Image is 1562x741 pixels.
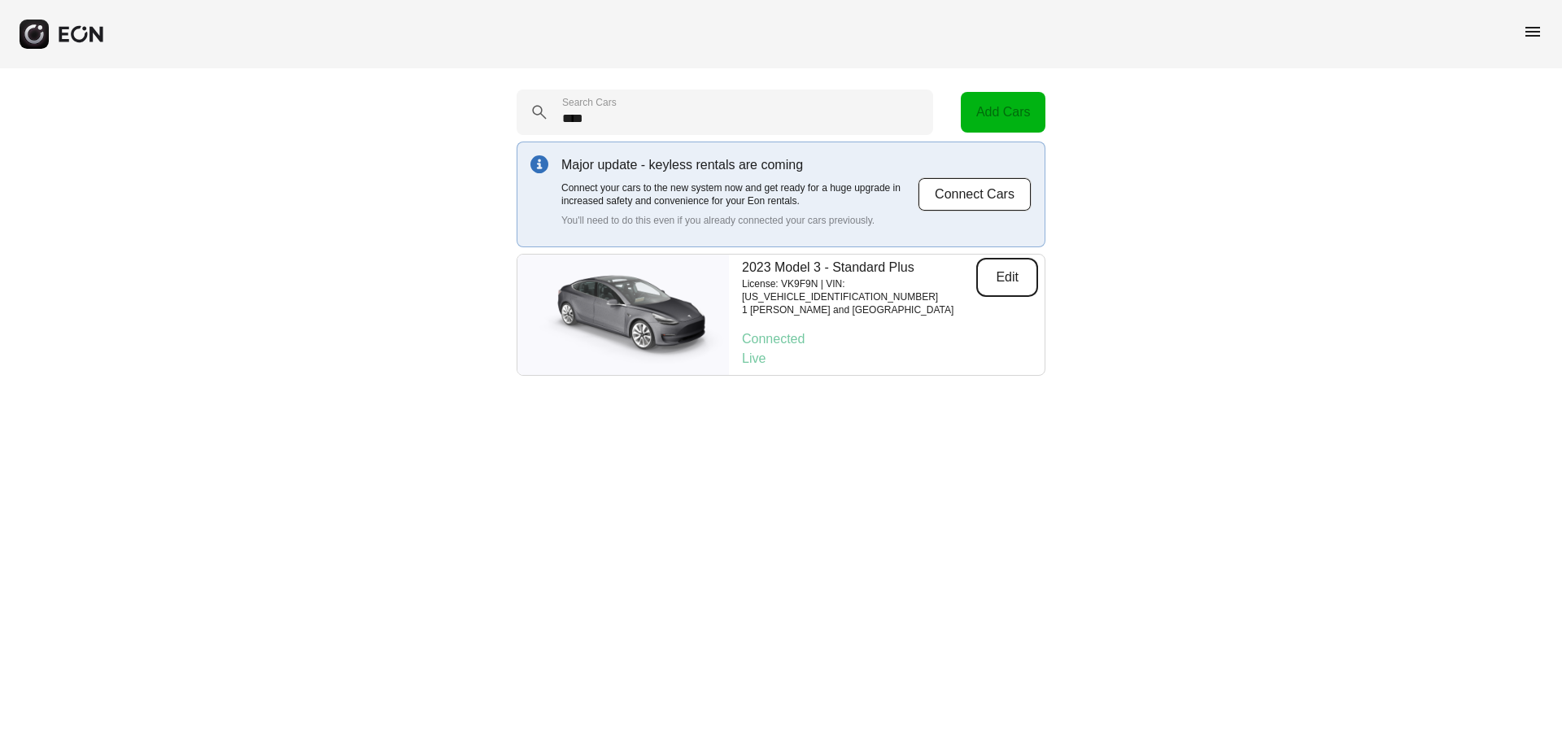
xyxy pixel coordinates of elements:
button: Connect Cars [918,177,1032,211]
p: 1 [PERSON_NAME] and [GEOGRAPHIC_DATA] [742,303,976,316]
span: menu [1523,22,1542,41]
img: car [517,262,729,368]
p: Live [742,349,1038,368]
p: Major update - keyless rentals are coming [561,155,918,175]
p: 2023 Model 3 - Standard Plus [742,258,976,277]
img: info [530,155,548,173]
p: License: VK9F9N | VIN: [US_VEHICLE_IDENTIFICATION_NUMBER] [742,277,976,303]
p: Connect your cars to the new system now and get ready for a huge upgrade in increased safety and ... [561,181,918,207]
button: Edit [976,258,1038,297]
label: Search Cars [562,96,617,109]
p: You'll need to do this even if you already connected your cars previously. [561,214,918,227]
p: Connected [742,329,1038,349]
